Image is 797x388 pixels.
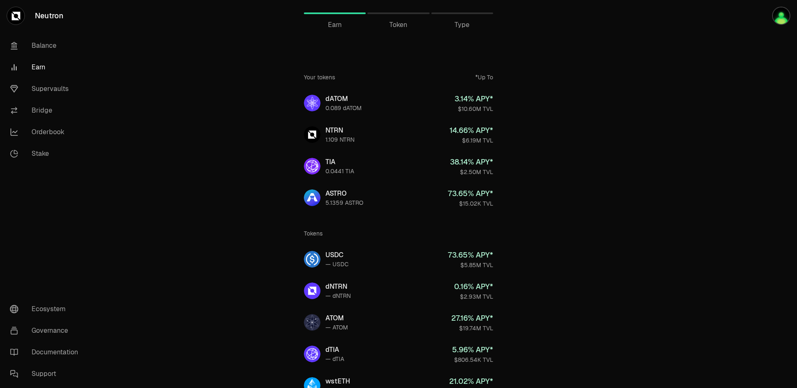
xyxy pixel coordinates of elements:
[304,282,320,299] img: dNTRN
[325,250,349,260] div: USDC
[450,136,493,145] div: $6.19M TVL
[304,229,323,238] div: Tokens
[304,126,320,143] img: NTRN
[450,125,493,136] div: 14.66 % APY*
[325,189,363,199] div: ASTRO
[448,249,493,261] div: 73.65 % APY*
[325,104,362,112] div: 0.089 dATOM
[328,20,342,30] span: Earn
[297,151,500,181] a: TIATIA0.0441 TIA38.14% APY*$2.50M TVL
[3,363,90,385] a: Support
[325,199,363,207] div: 5.1359 ASTRO
[3,320,90,341] a: Governance
[304,95,320,111] img: dATOM
[297,339,500,369] a: dTIAdTIA— dTIA5.96% APY*$806.54K TVL
[304,189,320,206] img: ASTRO
[448,199,493,208] div: $15.02K TVL
[297,244,500,274] a: USDCUSDC— USDC73.65% APY*$5.85M TVL
[325,323,348,332] div: — ATOM
[451,312,493,324] div: 27.16 % APY*
[3,35,90,56] a: Balance
[325,135,354,144] div: 1.109 NTRN
[475,73,493,81] div: *Up To
[304,346,320,362] img: dTIA
[3,143,90,165] a: Stake
[450,156,493,168] div: 38.14 % APY*
[3,298,90,320] a: Ecosystem
[3,341,90,363] a: Documentation
[325,157,354,167] div: TIA
[448,261,493,269] div: $5.85M TVL
[325,260,349,268] div: — USDC
[389,20,407,30] span: Token
[772,7,790,25] img: Ted
[325,376,353,386] div: wstETH
[325,355,344,363] div: — dTIA
[325,282,351,292] div: dNTRN
[3,56,90,78] a: Earn
[455,105,493,113] div: $10.60M TVL
[325,167,354,175] div: 0.0441 TIA
[3,121,90,143] a: Orderbook
[297,183,500,213] a: ASTROASTRO5.1359 ASTRO73.65% APY*$15.02K TVL
[325,345,344,355] div: dTIA
[448,188,493,199] div: 73.65 % APY*
[325,94,362,104] div: dATOM
[325,313,348,323] div: ATOM
[304,73,335,81] div: Your tokens
[454,292,493,301] div: $2.93M TVL
[451,324,493,332] div: $19.74M TVL
[304,251,320,268] img: USDC
[450,168,493,176] div: $2.50M TVL
[297,88,500,118] a: dATOMdATOM0.089 dATOM3.14% APY*$10.60M TVL
[325,125,354,135] div: NTRN
[3,100,90,121] a: Bridge
[304,3,366,23] a: Earn
[304,314,320,331] img: ATOM
[455,20,469,30] span: Type
[3,78,90,100] a: Supervaults
[325,292,351,300] div: — dNTRN
[449,376,493,387] div: 21.02 % APY*
[454,281,493,292] div: 0.16 % APY*
[297,276,500,306] a: dNTRNdNTRN— dNTRN0.16% APY*$2.93M TVL
[297,120,500,150] a: NTRNNTRN1.109 NTRN14.66% APY*$6.19M TVL
[452,344,493,356] div: 5.96 % APY*
[455,93,493,105] div: 3.14 % APY*
[452,356,493,364] div: $806.54K TVL
[304,158,320,174] img: TIA
[297,307,500,337] a: ATOMATOM— ATOM27.16% APY*$19.74M TVL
